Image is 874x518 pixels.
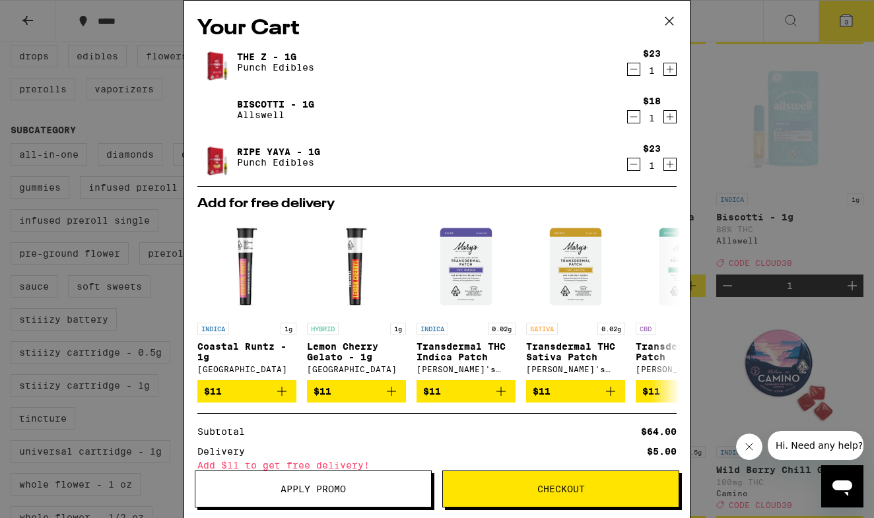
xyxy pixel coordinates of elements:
[307,380,406,403] button: Add to bag
[197,461,677,470] div: Add $11 to get free delivery!
[281,323,296,335] p: 1g
[643,113,661,123] div: 1
[237,99,314,110] a: Biscotti - 1g
[442,470,679,507] button: Checkout
[643,143,661,154] div: $23
[627,110,640,123] button: Decrement
[307,341,406,362] p: Lemon Cherry Gelato - 1g
[197,380,296,403] button: Add to bag
[647,447,677,456] div: $5.00
[526,217,625,316] img: Mary's Medicinals - Transdermal THC Sativa Patch
[636,341,735,362] p: Transdermal CBD Patch
[537,484,585,494] span: Checkout
[663,63,677,76] button: Increment
[526,365,625,373] div: [PERSON_NAME]'s Medicinals
[821,465,863,507] iframe: Button to launch messaging window
[643,160,661,171] div: 1
[307,323,339,335] p: HYBRID
[417,341,516,362] p: Transdermal THC Indica Patch
[197,91,234,128] img: Biscotti - 1g
[663,158,677,171] button: Increment
[197,365,296,373] div: [GEOGRAPHIC_DATA]
[281,484,346,494] span: Apply Promo
[204,386,222,397] span: $11
[197,341,296,362] p: Coastal Runtz - 1g
[663,110,677,123] button: Increment
[195,470,432,507] button: Apply Promo
[636,323,655,335] p: CBD
[314,386,331,397] span: $11
[533,386,551,397] span: $11
[417,217,516,316] img: Mary's Medicinals - Transdermal THC Indica Patch
[636,217,735,380] a: Open page for Transdermal CBD Patch from Mary's Medicinals
[197,14,677,44] h2: Your Cart
[768,431,863,460] iframe: Message from company
[197,38,234,86] img: The Z - 1g
[197,133,234,181] img: Ripe Yaya - 1g
[417,380,516,403] button: Add to bag
[307,217,406,316] img: Fog City Farms - Lemon Cherry Gelato - 1g
[417,323,448,335] p: INDICA
[643,65,661,76] div: 1
[197,217,296,380] a: Open page for Coastal Runtz - 1g from Fog City Farms
[307,217,406,380] a: Open page for Lemon Cherry Gelato - 1g from Fog City Farms
[237,62,314,73] p: Punch Edibles
[423,386,441,397] span: $11
[237,110,314,120] p: Allswell
[636,380,735,403] button: Add to bag
[197,427,254,436] div: Subtotal
[526,217,625,380] a: Open page for Transdermal THC Sativa Patch from Mary's Medicinals
[237,157,320,168] p: Punch Edibles
[390,323,406,335] p: 1g
[526,380,625,403] button: Add to bag
[197,323,229,335] p: INDICA
[417,217,516,380] a: Open page for Transdermal THC Indica Patch from Mary's Medicinals
[597,323,625,335] p: 0.02g
[307,365,406,373] div: [GEOGRAPHIC_DATA]
[237,51,314,62] a: The Z - 1g
[627,63,640,76] button: Decrement
[417,365,516,373] div: [PERSON_NAME]'s Medicinals
[641,427,677,436] div: $64.00
[736,434,762,460] iframe: Close message
[197,197,677,210] h2: Add for free delivery
[643,48,661,59] div: $23
[636,217,735,316] img: Mary's Medicinals - Transdermal CBD Patch
[488,323,516,335] p: 0.02g
[237,146,320,157] a: Ripe Yaya - 1g
[197,217,296,316] img: Fog City Farms - Coastal Runtz - 1g
[526,341,625,362] p: Transdermal THC Sativa Patch
[197,447,254,456] div: Delivery
[642,386,660,397] span: $11
[636,365,735,373] div: [PERSON_NAME]'s Medicinals
[643,96,661,106] div: $18
[627,158,640,171] button: Decrement
[526,323,558,335] p: SATIVA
